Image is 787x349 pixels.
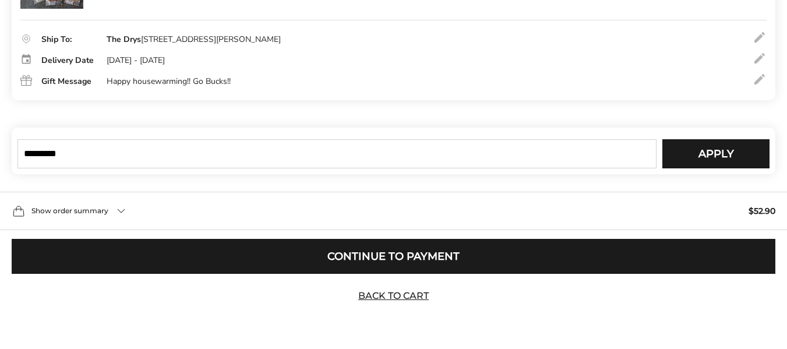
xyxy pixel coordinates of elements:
span: $52.90 [749,207,775,215]
a: Back to Cart [353,290,435,302]
div: [DATE] - [DATE] [107,55,165,66]
strong: The Drys [107,34,141,45]
div: Gift Message [41,77,95,86]
div: Ship To: [41,36,95,44]
span: Show order summary [31,207,108,214]
div: [STREET_ADDRESS][PERSON_NAME] [107,34,281,45]
button: Apply [662,139,770,168]
button: Continue to Payment [12,239,775,274]
div: Delivery Date [41,57,95,65]
div: Happy housewarming!! Go Bucks!! [107,76,231,87]
span: Apply [698,149,734,159]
